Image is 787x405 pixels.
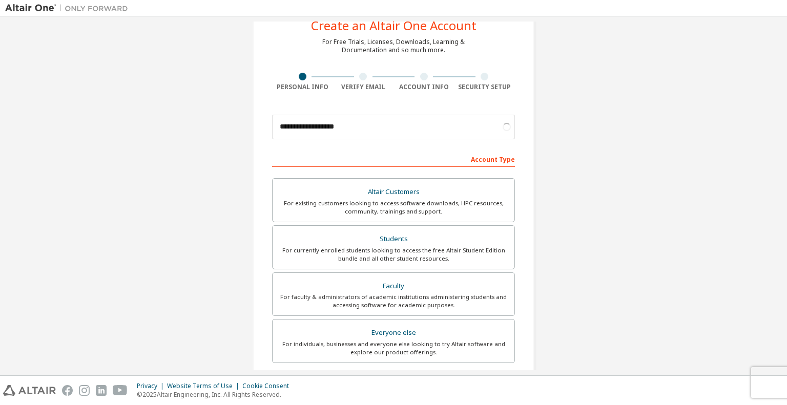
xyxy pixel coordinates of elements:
img: youtube.svg [113,385,128,396]
div: For currently enrolled students looking to access the free Altair Student Edition bundle and all ... [279,246,508,263]
div: Personal Info [272,83,333,91]
div: For Free Trials, Licenses, Downloads, Learning & Documentation and so much more. [322,38,465,54]
div: Students [279,232,508,246]
div: For faculty & administrators of academic institutions administering students and accessing softwa... [279,293,508,309]
img: linkedin.svg [96,385,107,396]
p: © 2025 Altair Engineering, Inc. All Rights Reserved. [137,390,295,399]
div: Privacy [137,382,167,390]
div: For existing customers looking to access software downloads, HPC resources, community, trainings ... [279,199,508,216]
div: Altair Customers [279,185,508,199]
div: Security Setup [454,83,515,91]
div: Verify Email [333,83,394,91]
img: instagram.svg [79,385,90,396]
div: For individuals, businesses and everyone else looking to try Altair software and explore our prod... [279,340,508,356]
img: Altair One [5,3,133,13]
div: Cookie Consent [242,382,295,390]
div: Website Terms of Use [167,382,242,390]
img: altair_logo.svg [3,385,56,396]
div: Create an Altair One Account [311,19,477,32]
div: Account Type [272,151,515,167]
img: facebook.svg [62,385,73,396]
div: Faculty [279,279,508,293]
div: Everyone else [279,326,508,340]
div: Account Info [393,83,454,91]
